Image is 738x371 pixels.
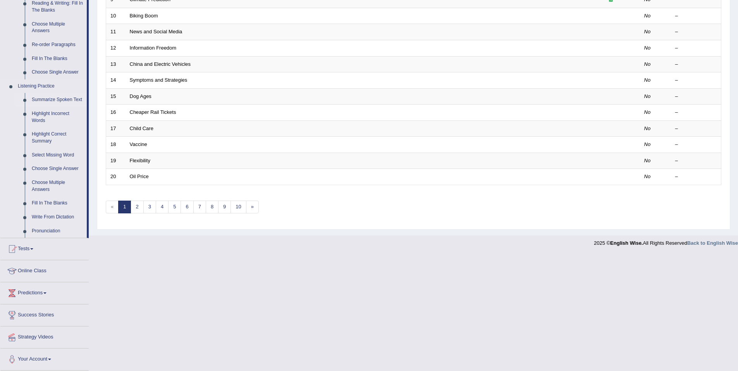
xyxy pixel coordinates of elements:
[28,162,87,176] a: Choose Single Answer
[28,224,87,238] a: Pronunciation
[28,107,87,127] a: Highlight Incorrect Words
[644,125,651,131] em: No
[106,201,119,213] span: «
[218,201,231,213] a: 9
[106,72,126,89] td: 14
[130,93,151,99] a: Dog Ages
[130,158,150,163] a: Flexibility
[193,201,206,213] a: 7
[0,326,89,346] a: Strategy Videos
[0,349,89,368] a: Your Account
[181,201,193,213] a: 6
[206,201,218,213] a: 8
[130,173,149,179] a: Oil Price
[28,127,87,148] a: Highlight Correct Summary
[106,24,126,40] td: 11
[106,88,126,105] td: 15
[644,13,651,19] em: No
[675,141,717,148] div: –
[675,61,717,68] div: –
[106,8,126,24] td: 10
[0,260,89,280] a: Online Class
[675,93,717,100] div: –
[106,40,126,56] td: 12
[106,56,126,72] td: 13
[118,201,131,213] a: 1
[131,201,143,213] a: 2
[130,13,158,19] a: Biking Boom
[168,201,181,213] a: 5
[130,61,191,67] a: China and Electric Vehicles
[28,93,87,107] a: Summarize Spoken Text
[675,28,717,36] div: –
[687,240,738,246] a: Back to English Wise
[28,210,87,224] a: Write From Dictation
[594,235,738,247] div: 2025 © All Rights Reserved
[130,29,182,34] a: News and Social Media
[246,201,259,213] a: »
[28,148,87,162] a: Select Missing Word
[106,153,126,169] td: 19
[106,169,126,185] td: 20
[610,240,643,246] strong: English Wise.
[675,125,717,132] div: –
[675,157,717,165] div: –
[0,304,89,324] a: Success Stories
[28,176,87,196] a: Choose Multiple Answers
[675,173,717,180] div: –
[644,29,651,34] em: No
[644,109,651,115] em: No
[130,125,153,131] a: Child Care
[644,173,651,179] em: No
[644,141,651,147] em: No
[28,65,87,79] a: Choose Single Answer
[644,61,651,67] em: No
[675,45,717,52] div: –
[130,109,176,115] a: Cheaper Rail Tickets
[156,201,169,213] a: 4
[0,238,89,258] a: Tests
[28,17,87,38] a: Choose Multiple Answers
[231,201,246,213] a: 10
[106,120,126,137] td: 17
[675,12,717,20] div: –
[130,141,147,147] a: Vaccine
[28,52,87,66] a: Fill In The Blanks
[644,93,651,99] em: No
[143,201,156,213] a: 3
[644,77,651,83] em: No
[28,196,87,210] a: Fill In The Blanks
[130,45,177,51] a: Information Freedom
[14,79,87,93] a: Listening Practice
[106,105,126,121] td: 16
[675,109,717,116] div: –
[644,158,651,163] em: No
[130,77,188,83] a: Symptoms and Strategies
[644,45,651,51] em: No
[28,38,87,52] a: Re-order Paragraphs
[106,137,126,153] td: 18
[0,282,89,302] a: Predictions
[675,77,717,84] div: –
